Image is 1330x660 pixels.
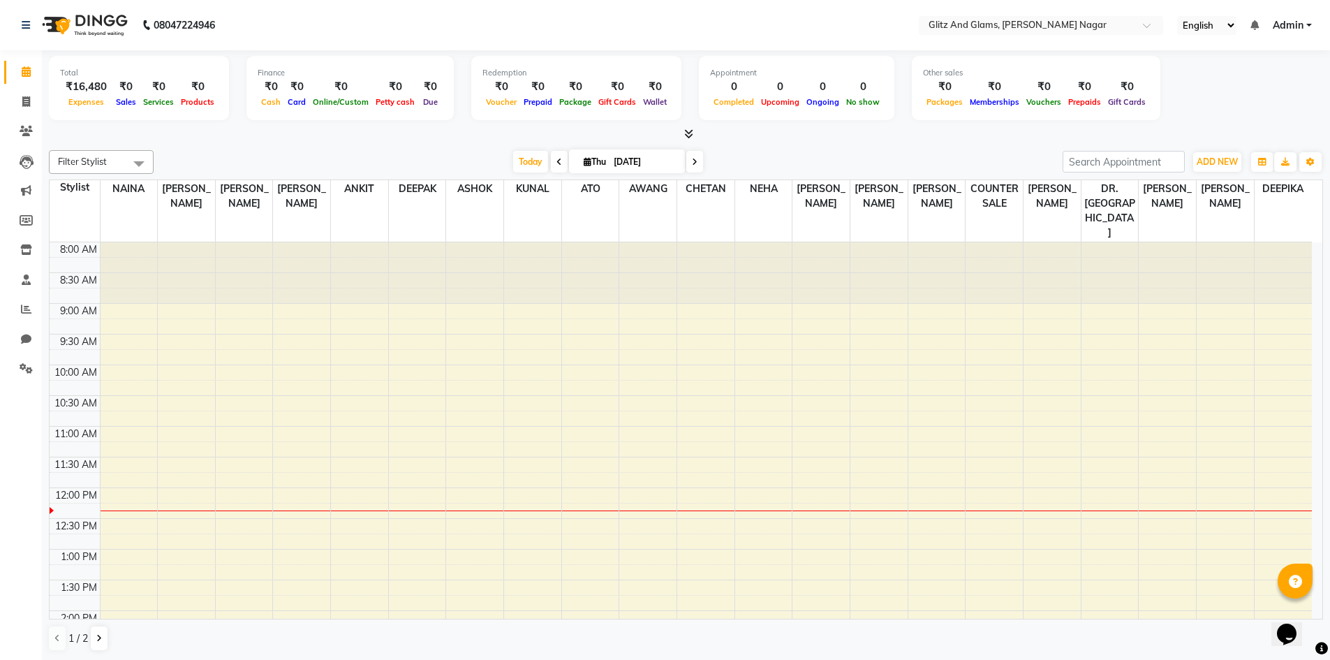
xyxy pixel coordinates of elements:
[57,335,100,349] div: 9:30 AM
[1023,97,1065,107] span: Vouchers
[710,97,758,107] span: Completed
[556,79,595,95] div: ₹0
[36,6,131,45] img: logo
[258,67,443,79] div: Finance
[112,97,140,107] span: Sales
[513,151,548,173] span: Today
[966,79,1023,95] div: ₹0
[803,79,843,95] div: 0
[177,79,218,95] div: ₹0
[372,97,418,107] span: Petty cash
[1081,180,1139,242] span: DR. [GEOGRAPHIC_DATA]
[65,97,108,107] span: Expenses
[520,79,556,95] div: ₹0
[1024,180,1081,212] span: [PERSON_NAME]
[52,365,100,380] div: 10:00 AM
[309,97,372,107] span: Online/Custom
[140,97,177,107] span: Services
[58,550,100,564] div: 1:00 PM
[482,67,670,79] div: Redemption
[60,67,218,79] div: Total
[258,97,284,107] span: Cash
[50,180,100,195] div: Stylist
[273,180,330,212] span: [PERSON_NAME]
[1104,79,1149,95] div: ₹0
[966,180,1023,212] span: COUNTER SALE
[710,79,758,95] div: 0
[580,156,609,167] span: Thu
[1197,156,1238,167] span: ADD NEW
[446,180,503,198] span: ASHOK
[619,180,677,198] span: AWANG
[1139,180,1196,212] span: [PERSON_NAME]
[595,97,640,107] span: Gift Cards
[420,97,441,107] span: Due
[640,79,670,95] div: ₹0
[923,67,1149,79] div: Other sales
[482,79,520,95] div: ₹0
[792,180,850,212] span: [PERSON_NAME]
[1104,97,1149,107] span: Gift Cards
[52,457,100,472] div: 11:30 AM
[58,611,100,626] div: 2:00 PM
[1063,151,1185,173] input: Search Appointment
[710,67,883,79] div: Appointment
[58,580,100,595] div: 1:30 PM
[52,396,100,411] div: 10:30 AM
[177,97,218,107] span: Products
[60,79,112,95] div: ₹16,480
[735,180,792,198] span: NEHA
[1271,604,1316,646] iframe: chat widget
[966,97,1023,107] span: Memberships
[372,79,418,95] div: ₹0
[908,180,966,212] span: [PERSON_NAME]
[640,97,670,107] span: Wallet
[57,304,100,318] div: 9:00 AM
[482,97,520,107] span: Voucher
[1193,152,1241,172] button: ADD NEW
[843,79,883,95] div: 0
[562,180,619,198] span: ATO
[758,79,803,95] div: 0
[216,180,273,212] span: [PERSON_NAME]
[389,180,446,198] span: DEEPAK
[1255,180,1312,198] span: DEEPIKA
[284,97,309,107] span: Card
[418,79,443,95] div: ₹0
[556,97,595,107] span: Package
[158,180,215,212] span: [PERSON_NAME]
[520,97,556,107] span: Prepaid
[1197,180,1254,212] span: [PERSON_NAME]
[57,242,100,257] div: 8:00 AM
[52,488,100,503] div: 12:00 PM
[923,97,966,107] span: Packages
[57,273,100,288] div: 8:30 AM
[258,79,284,95] div: ₹0
[850,180,908,212] span: [PERSON_NAME]
[504,180,561,198] span: KUNAL
[1023,79,1065,95] div: ₹0
[284,79,309,95] div: ₹0
[803,97,843,107] span: Ongoing
[923,79,966,95] div: ₹0
[112,79,140,95] div: ₹0
[52,519,100,534] div: 12:30 PM
[140,79,177,95] div: ₹0
[758,97,803,107] span: Upcoming
[52,427,100,441] div: 11:00 AM
[58,156,107,167] span: Filter Stylist
[309,79,372,95] div: ₹0
[68,631,88,646] span: 1 / 2
[677,180,734,198] span: CHETAN
[609,152,679,173] input: 2025-09-04
[595,79,640,95] div: ₹0
[154,6,215,45] b: 08047224946
[101,180,158,198] span: NAINA
[1065,97,1104,107] span: Prepaids
[1273,18,1303,33] span: Admin
[1065,79,1104,95] div: ₹0
[331,180,388,198] span: ANKIT
[843,97,883,107] span: No show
